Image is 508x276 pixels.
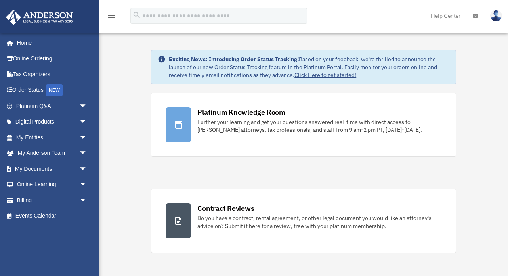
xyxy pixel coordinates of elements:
a: Billingarrow_drop_down [6,192,99,208]
a: Digital Productsarrow_drop_down [6,114,99,130]
span: arrow_drop_down [79,129,95,146]
span: arrow_drop_down [79,114,95,130]
a: My Entitiesarrow_drop_down [6,129,99,145]
a: Online Ordering [6,51,99,67]
i: menu [107,11,116,21]
a: Tax Organizers [6,66,99,82]
a: Platinum Knowledge Room Further your learning and get your questions answered real-time with dire... [151,93,456,157]
span: arrow_drop_down [79,98,95,114]
a: Online Learningarrow_drop_down [6,177,99,193]
a: Contract Reviews Do you have a contract, rental agreement, or other legal document you would like... [151,189,456,253]
div: Do you have a contract, rental agreement, or other legal document you would like an attorney's ad... [197,214,441,230]
a: Order StatusNEW [6,82,99,98]
span: arrow_drop_down [79,161,95,177]
i: search [132,11,141,19]
a: Events Calendar [6,208,99,224]
a: Platinum Q&Aarrow_drop_down [6,98,99,114]
span: arrow_drop_down [79,177,95,193]
a: My Anderson Teamarrow_drop_down [6,145,99,161]
div: Platinum Knowledge Room [197,107,285,117]
strong: Exciting News: Introducing Order Status Tracking! [169,56,299,63]
img: Anderson Advisors Platinum Portal [4,10,75,25]
div: Further your learning and get your questions answered real-time with direct access to [PERSON_NAM... [197,118,441,134]
img: User Pic [490,10,502,21]
span: arrow_drop_down [79,145,95,162]
div: Based on your feedback, we're thrilled to announce the launch of our new Order Status Tracking fe... [169,55,449,79]
a: Home [6,35,95,51]
a: menu [107,14,116,21]
div: Contract Reviews [197,203,254,213]
div: NEW [46,84,63,96]
span: arrow_drop_down [79,192,95,208]
a: My Documentsarrow_drop_down [6,161,99,177]
a: Click Here to get started! [294,71,356,79]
